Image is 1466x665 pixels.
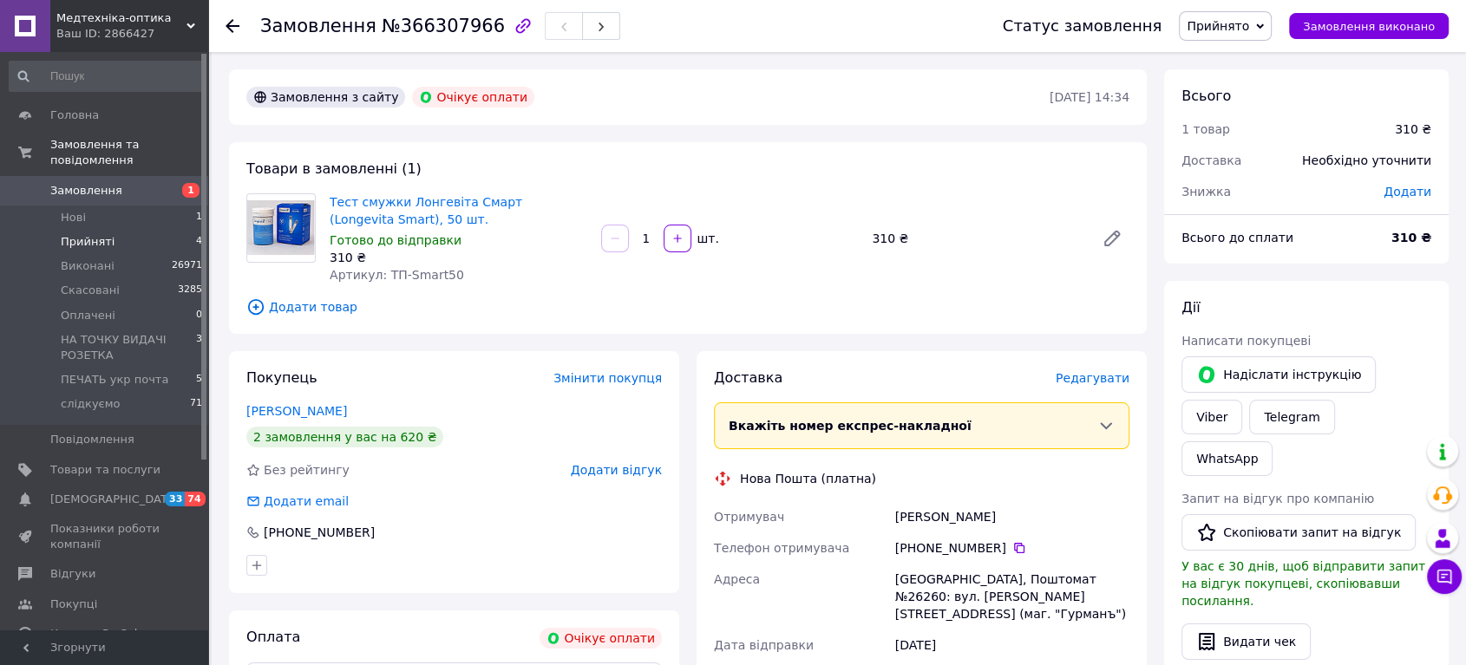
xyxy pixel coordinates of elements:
span: 1 [196,210,202,225]
span: Замовлення виконано [1303,20,1435,33]
span: Медтехніка-оптика [56,10,187,26]
span: Знижка [1181,185,1231,199]
div: 310 ₴ [330,249,587,266]
div: Необхідно уточнити [1292,141,1442,179]
span: [DEMOGRAPHIC_DATA] [50,492,179,507]
span: Показники роботи компанії [50,521,160,552]
span: 1 товар [1181,122,1230,136]
div: шт. [693,230,721,247]
span: Покупці [50,597,97,612]
span: Каталог ProSale [50,626,144,642]
a: [PERSON_NAME] [246,404,347,418]
div: 310 ₴ [1395,121,1431,138]
span: Повідомлення [50,432,134,447]
div: [DATE] [892,629,1133,661]
div: Статус замовлення [1003,17,1162,35]
span: Вкажіть номер експрес-накладної [729,419,972,433]
span: 26971 [172,258,202,274]
span: Телефон отримувача [714,541,849,555]
span: Всього до сплати [1181,231,1293,244]
span: Дата відправки [714,638,814,652]
span: У вас є 30 днів, щоб відправити запит на відгук покупцеві, скопіювавши посилання. [1181,559,1425,608]
a: Telegram [1249,400,1334,434]
span: Скасовані [61,283,120,298]
span: Без рейтингу [264,463,350,477]
button: Скопіювати запит на відгук [1181,514,1416,551]
div: Додати email [262,492,350,510]
a: WhatsApp [1181,441,1273,476]
span: Товари в замовленні (1) [246,160,422,177]
div: Очікує оплати [540,628,662,649]
span: Всього [1181,88,1231,104]
span: Замовлення [260,16,376,36]
div: Повернутися назад [226,17,239,35]
span: Готово до відправки [330,233,461,247]
span: Оплачені [61,308,115,323]
span: НА ТОЧКУ ВИДАЧІ РОЗЕТКА [61,332,196,363]
span: Замовлення [50,183,122,199]
div: Додати email [245,492,350,510]
div: [PHONE_NUMBER] [262,524,376,541]
span: Доставка [1181,153,1241,167]
span: ПЕЧАТЬ укр почта [61,372,168,388]
span: слідкуємо [61,396,121,412]
span: 0 [196,308,202,323]
span: Редагувати [1056,371,1129,385]
div: Очікує оплати [412,87,534,108]
span: 74 [185,492,205,506]
span: Написати покупцеві [1181,334,1311,348]
input: Пошук [9,61,204,92]
span: Покупець [246,369,317,386]
button: Надіслати інструкцію [1181,356,1376,393]
span: Товари та послуги [50,462,160,478]
a: Редагувати [1095,221,1129,256]
span: Дії [1181,299,1200,316]
span: Замовлення та повідомлення [50,137,208,168]
span: Артикул: ТП-Smart50 [330,268,464,282]
span: Оплата [246,629,300,645]
span: Запит на відгук про компанію [1181,492,1374,505]
span: 4 [196,234,202,250]
div: 310 ₴ [865,226,1088,251]
span: Головна [50,108,99,123]
div: Замовлення з сайту [246,87,405,108]
span: Відгуки [50,566,95,582]
span: Додати [1384,185,1431,199]
time: [DATE] 14:34 [1050,90,1129,104]
span: 33 [165,492,185,506]
a: Viber [1181,400,1242,434]
div: [PERSON_NAME] [892,501,1133,532]
button: Чат з покупцем [1427,559,1462,594]
span: Змінити покупця [553,371,662,385]
div: Нова Пошта (платна) [736,470,880,487]
img: Тест смужки Лонгевіта Смарт (Longevita Smart), 50 шт. [247,200,315,255]
span: Адреса [714,572,760,586]
span: Нові [61,210,86,225]
span: 5 [196,372,202,388]
div: [GEOGRAPHIC_DATA], Поштомат №26260: вул. [PERSON_NAME][STREET_ADDRESS] (маг. "Гурманъ") [892,564,1133,629]
span: 3285 [178,283,202,298]
span: №366307966 [382,16,505,36]
div: Ваш ID: 2866427 [56,26,208,42]
button: Замовлення виконано [1289,13,1449,39]
span: Додати товар [246,297,1129,316]
button: Видати чек [1181,623,1311,660]
div: [PHONE_NUMBER] [895,539,1129,557]
span: Прийняті [61,234,115,250]
span: 3 [196,332,202,363]
div: 2 замовлення у вас на 620 ₴ [246,427,443,447]
span: Доставка [714,369,782,386]
span: Прийнято [1187,19,1249,33]
b: 310 ₴ [1391,231,1431,244]
span: Отримувач [714,510,784,524]
span: 1 [182,183,200,198]
span: Виконані [61,258,115,274]
span: 71 [190,396,202,412]
span: Додати відгук [571,463,662,477]
a: Тест смужки Лонгевіта Смарт (Longevita Smart), 50 шт. [330,195,522,226]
